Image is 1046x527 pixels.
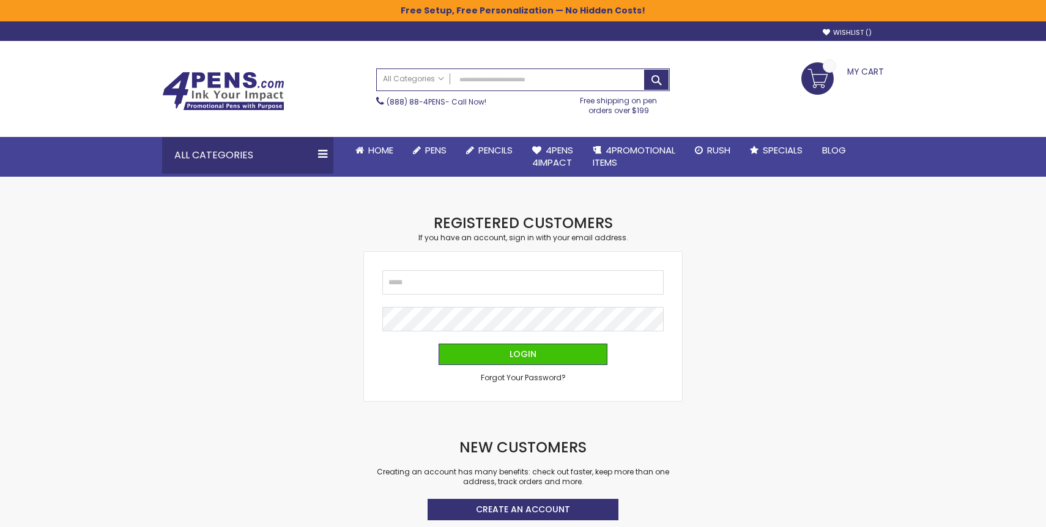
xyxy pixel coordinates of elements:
[707,144,730,157] span: Rush
[162,72,284,111] img: 4Pens Custom Pens and Promotional Products
[763,144,803,157] span: Specials
[822,144,846,157] span: Blog
[823,28,872,37] a: Wishlist
[383,74,444,84] span: All Categories
[522,137,583,177] a: 4Pens4impact
[439,344,607,365] button: Login
[428,499,618,520] a: Create an Account
[364,233,682,243] div: If you have an account, sign in with your email address.
[510,348,536,360] span: Login
[346,137,403,164] a: Home
[481,373,566,383] a: Forgot Your Password?
[568,91,670,116] div: Free shipping on pen orders over $199
[425,144,447,157] span: Pens
[459,437,587,457] strong: New Customers
[532,144,573,169] span: 4Pens 4impact
[368,144,393,157] span: Home
[387,97,486,107] span: - Call Now!
[434,213,613,233] strong: Registered Customers
[685,137,740,164] a: Rush
[162,137,333,174] div: All Categories
[740,137,812,164] a: Specials
[812,137,856,164] a: Blog
[364,467,682,487] p: Creating an account has many benefits: check out faster, keep more than one address, track orders...
[377,69,450,89] a: All Categories
[583,137,685,177] a: 4PROMOTIONALITEMS
[476,503,570,515] span: Create an Account
[478,144,513,157] span: Pencils
[387,97,445,107] a: (888) 88-4PENS
[403,137,456,164] a: Pens
[456,137,522,164] a: Pencils
[593,144,675,169] span: 4PROMOTIONAL ITEMS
